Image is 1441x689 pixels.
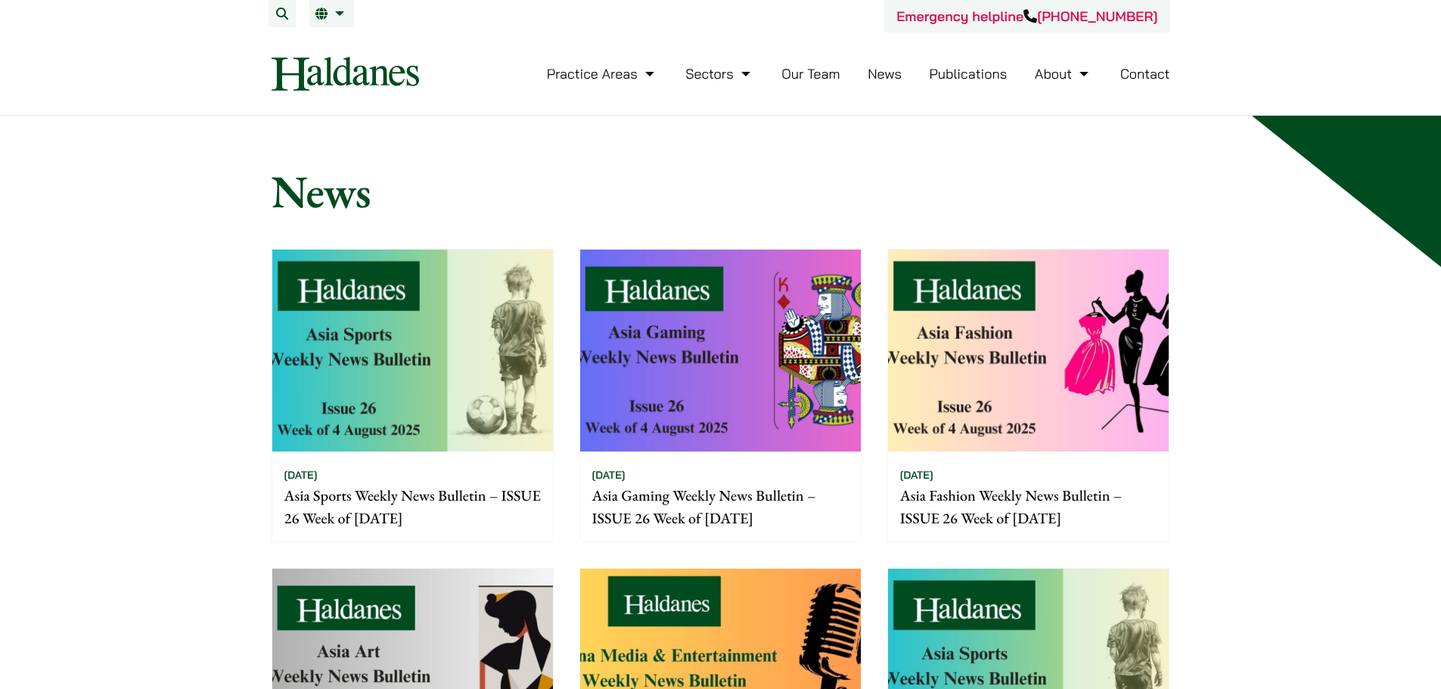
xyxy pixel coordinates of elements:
[781,65,840,82] a: Our Team
[685,65,753,82] a: Sectors
[887,249,1169,542] a: [DATE] Asia Fashion Weekly News Bulletin – ISSUE 26 Week of [DATE]
[272,57,419,91] img: Logo of Haldanes
[868,65,902,82] a: News
[1035,65,1092,82] a: About
[272,164,1170,219] h1: News
[592,484,849,529] p: Asia Gaming Weekly News Bulletin – ISSUE 26 Week of [DATE]
[592,468,626,482] time: [DATE]
[930,65,1008,82] a: Publications
[896,8,1157,25] a: Emergency helpline[PHONE_NUMBER]
[579,249,862,542] a: [DATE] Asia Gaming Weekly News Bulletin – ISSUE 26 Week of [DATE]
[900,484,1157,529] p: Asia Fashion Weekly News Bulletin – ISSUE 26 Week of [DATE]
[900,468,933,482] time: [DATE]
[315,8,348,20] a: EN
[547,65,658,82] a: Practice Areas
[1120,65,1170,82] a: Contact
[284,484,541,529] p: Asia Sports Weekly News Bulletin – ISSUE 26 Week of [DATE]
[284,468,318,482] time: [DATE]
[272,249,554,542] a: [DATE] Asia Sports Weekly News Bulletin – ISSUE 26 Week of [DATE]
